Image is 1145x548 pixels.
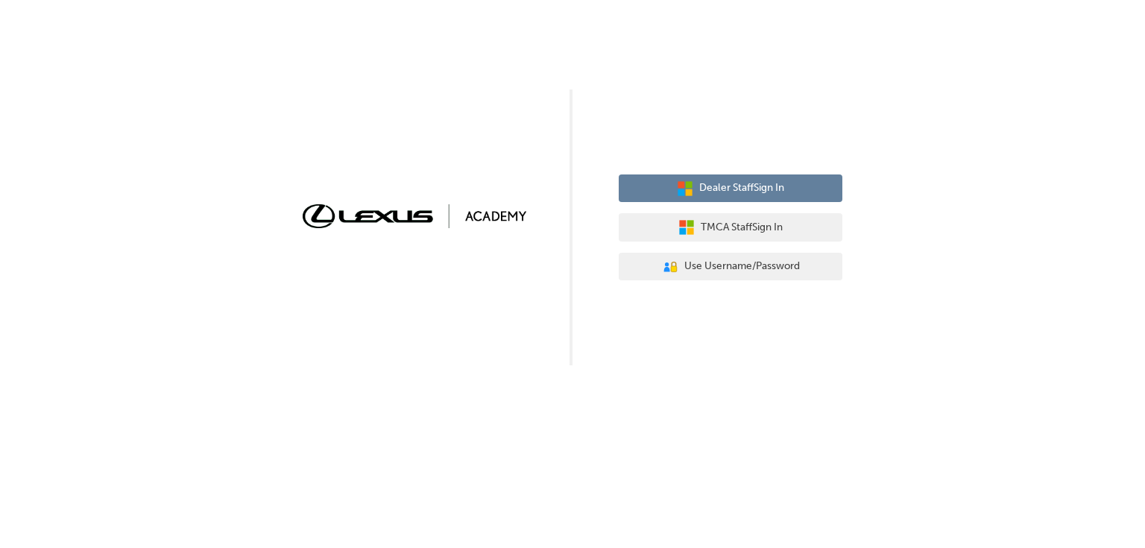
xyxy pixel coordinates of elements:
button: Dealer StaffSign In [619,174,842,203]
span: Dealer Staff Sign In [699,180,784,197]
img: Trak [303,204,526,227]
span: TMCA Staff Sign In [701,219,783,236]
button: TMCA StaffSign In [619,213,842,242]
button: Use Username/Password [619,253,842,281]
span: Use Username/Password [684,258,800,275]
